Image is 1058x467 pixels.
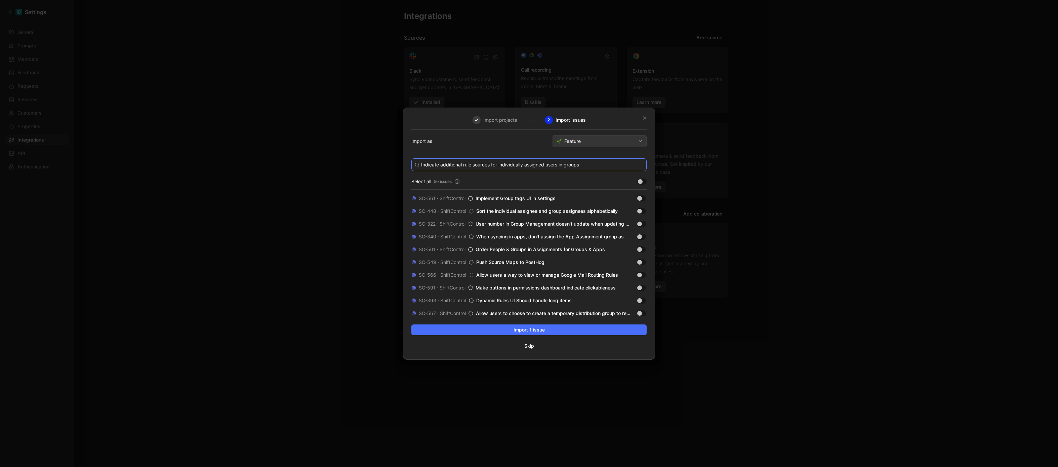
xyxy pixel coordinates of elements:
[557,139,562,144] img: 🌱
[469,273,474,277] svg: Backlog
[411,341,647,351] button: Skip
[553,135,647,147] button: 🌱Feature
[411,158,647,171] input: Search
[517,116,586,124] div: Import issues
[469,298,474,303] svg: Backlog
[411,245,473,254] div: SC-501 · ShiftControl
[476,298,572,303] span: Dynamic Rules UI Should handle long items
[545,116,553,124] div: 2
[468,196,473,201] svg: Backlog
[468,285,473,290] svg: Backlog
[476,234,659,239] span: When syncing in apps, don't assign the App Assignment group as a nested group
[473,116,517,124] div: Import projects
[434,178,452,185] div: 50 issues
[411,137,432,145] div: Import as
[411,284,473,292] div: SC-591 · ShiftControl
[417,326,641,334] span: Import 1 issue
[411,324,647,335] button: Import 1 issue
[411,194,473,202] div: SC-561 · ShiftControl
[469,311,473,316] svg: Backlog
[411,207,474,215] div: SC-448 · ShiftControl
[411,233,474,241] div: SC-340 · ShiftControl
[411,309,473,317] div: SC-567 · ShiftControl
[411,258,474,266] div: SC-549 · ShiftControl
[469,234,474,239] svg: Backlog
[411,271,474,279] div: SC-566 · ShiftControl
[476,310,702,316] span: Allow users to choose to create a temporary distribution group to reroute emails of offboarded pe...
[476,246,605,252] span: Order People & Groups in Assignments for Groups & Apps
[411,220,473,228] div: SC-322 · ShiftControl
[564,137,636,145] span: Feature
[476,272,618,278] span: Allow users a way to view or manage Google Mail Routing Rules
[468,247,473,252] svg: Backlog
[468,222,473,226] svg: Backlog
[476,259,544,265] span: Push Source Maps to PostHog
[412,342,646,350] span: Skip
[476,221,711,227] span: User number in Group Management doesn't update when updating a user property used in a dynamic rule
[476,285,616,290] span: Make buttons in permissions dashboard indicate clickableness
[469,209,474,213] svg: Backlog
[476,195,556,201] span: Implement Group tags UI in settings
[476,208,618,214] span: Sort the individual assignee and group assignees alphabetically
[411,297,474,305] div: SC-393 · ShiftControl
[469,260,474,265] svg: Backlog
[411,178,452,186] div: Select all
